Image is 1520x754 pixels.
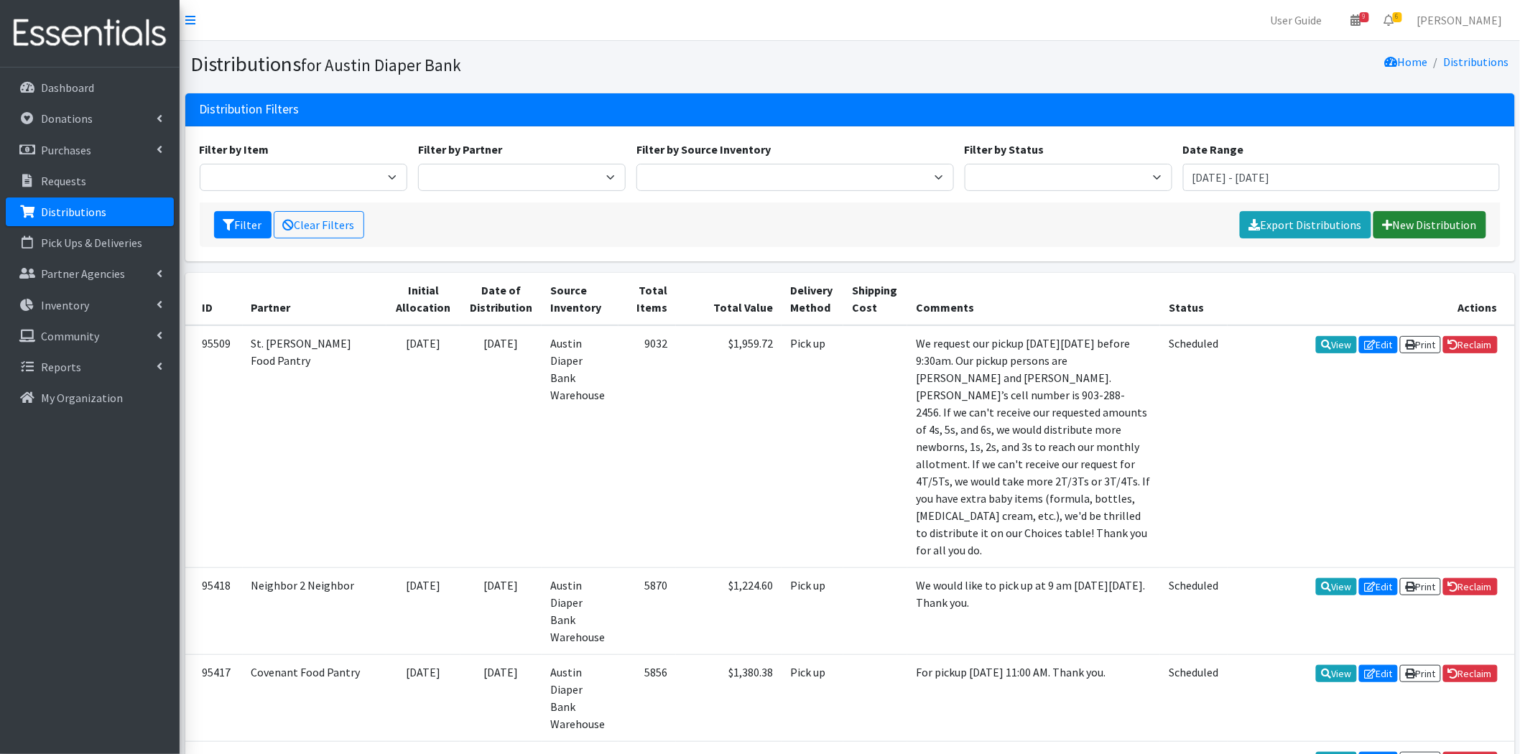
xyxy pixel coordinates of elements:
a: Edit [1359,665,1398,682]
td: 5870 [618,567,676,654]
td: [DATE] [386,654,460,741]
a: Partner Agencies [6,259,174,288]
td: $1,380.38 [676,654,782,741]
td: Scheduled [1160,567,1227,654]
label: Filter by Item [200,141,269,158]
th: Actions [1228,273,1515,325]
a: 6 [1373,6,1406,34]
small: for Austin Diaper Bank [302,55,462,75]
span: 6 [1393,12,1402,22]
td: Neighbor 2 Neighbor [243,567,387,654]
input: January 1, 2011 - December 31, 2011 [1183,164,1501,191]
a: Distributions [1444,55,1509,69]
td: 9032 [618,325,676,568]
a: Print [1400,665,1441,682]
td: 95417 [185,654,243,741]
a: View [1316,578,1357,595]
label: Filter by Source Inventory [636,141,771,158]
th: Total Value [676,273,782,325]
p: Community [41,329,99,343]
a: Requests [6,167,174,195]
td: 5856 [618,654,676,741]
th: Source Inventory [542,273,618,325]
label: Date Range [1183,141,1244,158]
a: Home [1385,55,1428,69]
td: Pick up [782,325,843,568]
a: View [1316,336,1357,353]
a: Clear Filters [274,211,364,238]
a: Distributions [6,197,174,226]
a: Print [1400,336,1441,353]
td: We would like to pick up at 9 am [DATE][DATE]. Thank you. [907,567,1160,654]
label: Filter by Partner [418,141,502,158]
a: Purchases [6,136,174,164]
td: Covenant Food Pantry [243,654,387,741]
a: New Distribution [1373,211,1486,238]
td: Scheduled [1160,654,1227,741]
a: 9 [1340,6,1373,34]
td: 95509 [185,325,243,568]
a: Edit [1359,336,1398,353]
a: Reclaim [1443,578,1498,595]
th: ID [185,273,243,325]
td: For pickup [DATE] 11:00 AM. Thank you. [907,654,1160,741]
a: My Organization [6,383,174,412]
td: Austin Diaper Bank Warehouse [542,567,618,654]
p: My Organization [41,391,123,405]
p: Distributions [41,205,106,219]
td: [DATE] [460,567,542,654]
p: Inventory [41,298,89,312]
p: Purchases [41,143,91,157]
a: Inventory [6,291,174,320]
th: Date of Distribution [460,273,542,325]
td: [DATE] [386,567,460,654]
td: Pick up [782,654,843,741]
p: Pick Ups & Deliveries [41,236,142,250]
td: Scheduled [1160,325,1227,568]
a: Reclaim [1443,336,1498,353]
p: Requests [41,174,86,188]
span: 9 [1360,12,1369,22]
a: Donations [6,104,174,133]
p: Dashboard [41,80,94,95]
th: Status [1160,273,1227,325]
td: Austin Diaper Bank Warehouse [542,654,618,741]
th: Total Items [618,273,676,325]
p: Donations [41,111,93,126]
td: Austin Diaper Bank Warehouse [542,325,618,568]
h3: Distribution Filters [200,102,300,117]
td: $1,224.60 [676,567,782,654]
td: St. [PERSON_NAME] Food Pantry [243,325,387,568]
p: Partner Agencies [41,266,125,281]
td: Pick up [782,567,843,654]
a: User Guide [1259,6,1334,34]
th: Comments [907,273,1160,325]
a: Reclaim [1443,665,1498,682]
a: View [1316,665,1357,682]
td: $1,959.72 [676,325,782,568]
a: Export Distributions [1240,211,1371,238]
label: Filter by Status [965,141,1044,158]
a: Edit [1359,578,1398,595]
h1: Distributions [191,52,845,77]
a: Community [6,322,174,350]
th: Shipping Cost [843,273,907,325]
td: [DATE] [460,325,542,568]
a: [PERSON_NAME] [1406,6,1514,34]
td: We request our pickup [DATE][DATE] before 9:30am. Our pickup persons are [PERSON_NAME] and [PERSO... [907,325,1160,568]
a: Reports [6,353,174,381]
td: [DATE] [460,654,542,741]
td: [DATE] [386,325,460,568]
p: Reports [41,360,81,374]
th: Partner [243,273,387,325]
a: Print [1400,578,1441,595]
th: Initial Allocation [386,273,460,325]
td: 95418 [185,567,243,654]
th: Delivery Method [782,273,843,325]
img: HumanEssentials [6,9,174,57]
a: Dashboard [6,73,174,102]
button: Filter [214,211,272,238]
a: Pick Ups & Deliveries [6,228,174,257]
